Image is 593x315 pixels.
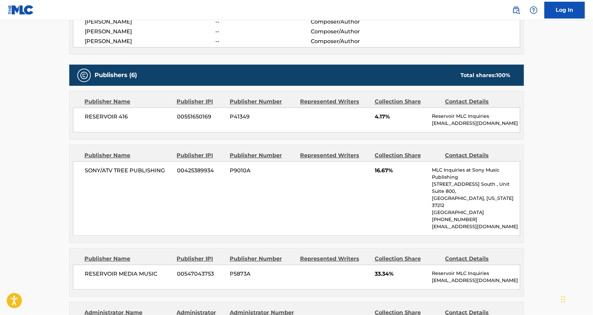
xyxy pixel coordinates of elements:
a: Public Search [510,3,523,17]
p: [EMAIL_ADDRESS][DOMAIN_NAME] [432,223,520,231]
span: SONY/ATV TREE PUBLISHING [85,167,172,175]
img: Publishers [80,71,88,79]
span: RESERVOIR 416 [85,113,172,121]
p: [GEOGRAPHIC_DATA] [432,209,520,216]
div: Publisher Name [85,255,172,263]
div: Represented Writers [300,98,370,106]
p: [GEOGRAPHIC_DATA], [US_STATE] 37212 [432,195,520,209]
span: Composer/Author [311,37,398,45]
span: 00547043753 [177,270,225,278]
div: Publisher Number [230,255,295,263]
img: search [512,6,520,14]
div: Publisher IPI [177,255,225,263]
p: [PHONE_NUMBER] [432,216,520,223]
span: Composer/Author [311,28,398,36]
span: P5873A [230,270,295,278]
span: -- [215,28,311,36]
span: [PERSON_NAME] [85,18,216,26]
img: MLC Logo [8,5,34,15]
div: Represented Writers [300,255,370,263]
div: Collection Share [375,255,440,263]
span: 4.17% [375,113,427,121]
p: Reservoir MLC Inquiries [432,113,520,120]
span: -- [215,37,311,45]
div: Publisher Number [230,152,295,160]
div: Publisher IPI [177,98,225,106]
div: Publisher Name [85,98,172,106]
span: Composer/Author [311,18,398,26]
div: Collection Share [375,98,440,106]
div: Represented Writers [300,152,370,160]
div: Publisher Number [230,98,295,106]
span: 00551650169 [177,113,225,121]
span: 100 % [496,72,511,78]
div: Contact Details [445,152,511,160]
div: Contact Details [445,255,511,263]
div: Help [527,3,541,17]
div: Drag [561,289,565,310]
div: Contact Details [445,98,511,106]
span: 33.34% [375,270,427,278]
p: Reservoir MLC Inquiries [432,270,520,277]
span: [PERSON_NAME] [85,37,216,45]
img: help [530,6,538,14]
span: -- [215,18,311,26]
p: [STREET_ADDRESS] South , Unit Suite 800, [432,181,520,195]
span: P9010A [230,167,295,175]
span: 00425389934 [177,167,225,175]
h5: Publishers (6) [95,71,137,79]
p: MLC Inquiries at Sony Music Publishing [432,167,520,181]
p: [EMAIL_ADDRESS][DOMAIN_NAME] [432,277,520,284]
div: Publisher Name [85,152,172,160]
div: Collection Share [375,152,440,160]
span: 16.67% [375,167,427,175]
a: Log In [545,2,585,19]
span: RESERVOIR MEDIA MUSIC [85,270,172,278]
div: Total shares: [461,71,511,79]
iframe: Chat Widget [559,283,593,315]
div: Publisher IPI [177,152,225,160]
p: [EMAIL_ADDRESS][DOMAIN_NAME] [432,120,520,127]
span: [PERSON_NAME] [85,28,216,36]
span: P41349 [230,113,295,121]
